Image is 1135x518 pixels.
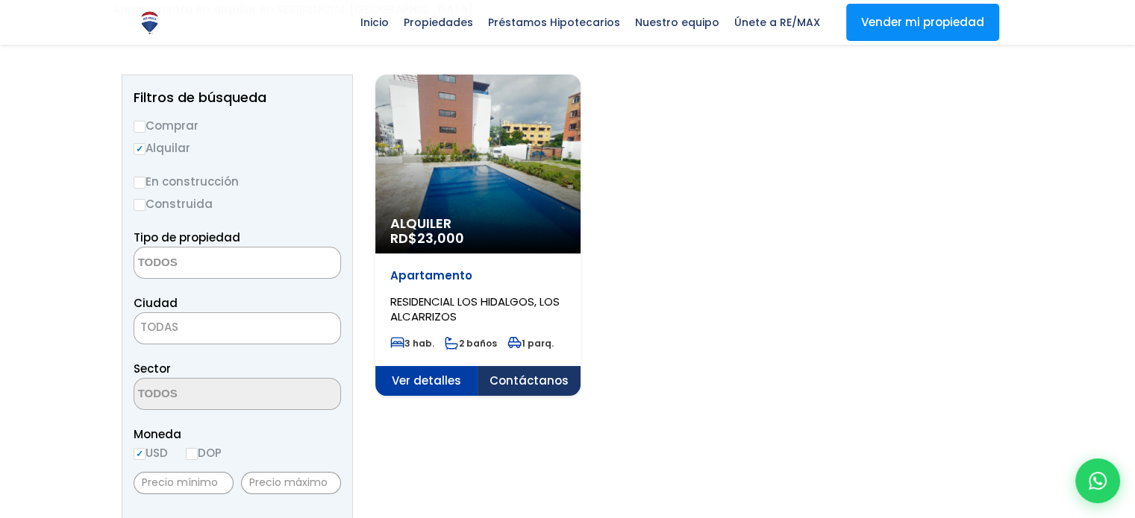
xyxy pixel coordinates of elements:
[134,443,168,462] label: USD
[134,317,340,338] span: TODAS
[507,337,554,350] span: 1 parq.
[134,425,341,443] span: Moneda
[134,90,341,105] h2: Filtros de búsqueda
[846,4,999,41] a: Vender mi propiedad
[134,312,341,344] span: TODAS
[134,139,341,157] label: Alquilar
[390,337,434,350] span: 3 hab.
[186,443,222,462] label: DOP
[134,361,171,376] span: Sector
[137,10,163,36] img: Logo de REMAX
[241,472,341,494] input: Precio máximo
[134,379,279,411] textarea: Search
[390,216,566,231] span: Alquiler
[134,116,341,135] label: Comprar
[134,472,234,494] input: Precio mínimo
[481,11,628,34] span: Préstamos Hipotecarios
[396,11,481,34] span: Propiedades
[134,195,341,213] label: Construida
[417,229,464,247] span: 23,000
[134,143,146,155] input: Alquilar
[134,448,146,460] input: USD
[390,229,464,247] span: RD$
[390,294,560,324] span: RESIDENCIAL LOS HIDALGOS, LOS ALCARRIZOS
[134,172,341,191] label: En construcción
[134,199,146,211] input: Construida
[628,11,727,34] span: Nuestro equipo
[186,448,198,460] input: DOP
[375,366,478,396] span: Ver detalles
[375,75,581,396] a: Alquiler RD$23,000 Apartamento RESIDENCIAL LOS HIDALGOS, LOS ALCARRIZOS 3 hab. 2 baños 1 parq. Ve...
[478,366,581,396] span: Contáctanos
[134,230,240,245] span: Tipo de propiedad
[390,268,566,283] p: Apartamento
[134,177,146,189] input: En construcción
[353,11,396,34] span: Inicio
[727,11,828,34] span: Únete a RE/MAX
[134,121,146,133] input: Comprar
[134,247,279,279] textarea: Search
[134,295,178,311] span: Ciudad
[140,319,178,335] span: TODAS
[445,337,497,350] span: 2 baños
